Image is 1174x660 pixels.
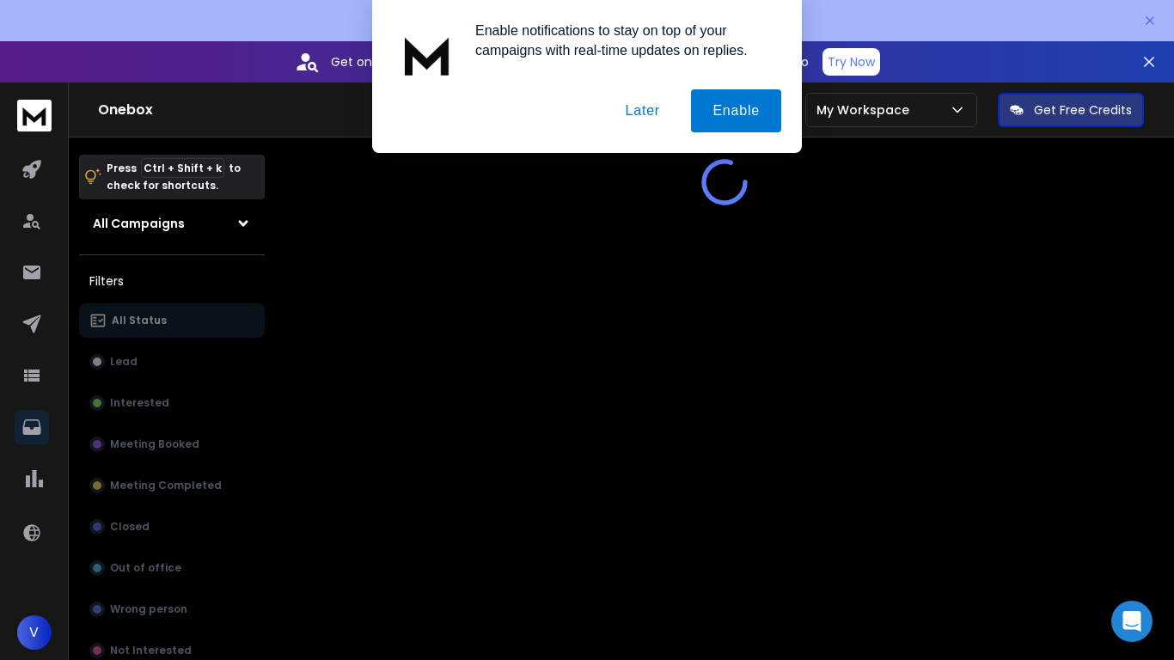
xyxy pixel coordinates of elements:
button: V [17,615,52,650]
p: Press to check for shortcuts. [107,160,241,194]
button: Enable [691,89,781,132]
h1: All Campaigns [93,215,185,232]
img: notification icon [393,21,462,89]
div: Enable notifications to stay on top of your campaigns with real-time updates on replies. [462,21,781,60]
button: All Campaigns [79,206,265,241]
button: Later [603,89,681,132]
h3: Filters [79,269,265,293]
div: Open Intercom Messenger [1111,601,1153,642]
span: Ctrl + Shift + k [141,158,224,178]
